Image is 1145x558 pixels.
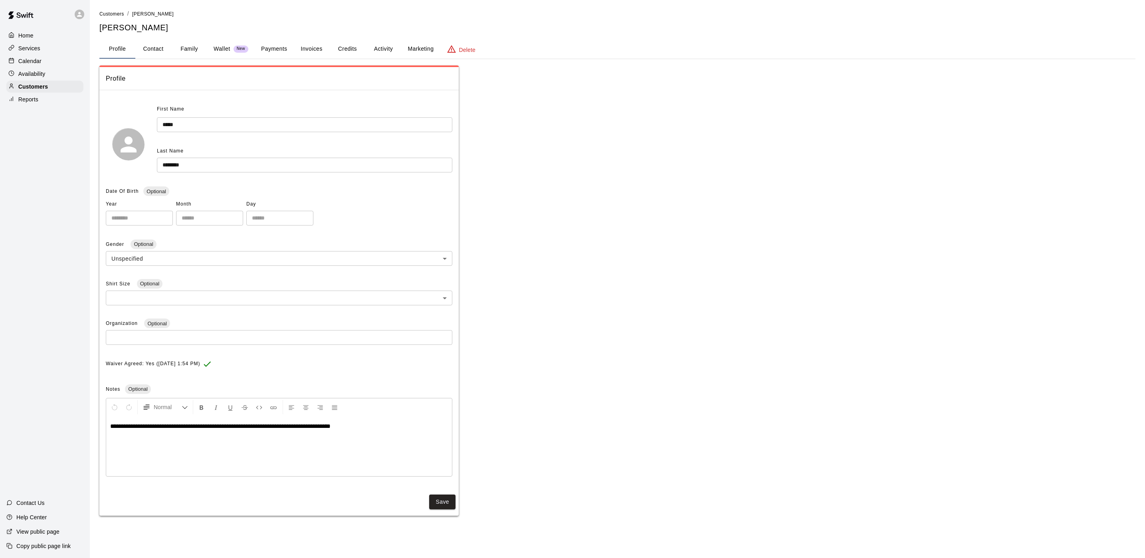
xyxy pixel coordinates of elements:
[18,95,38,103] p: Reports
[171,40,207,59] button: Family
[122,400,136,414] button: Redo
[106,386,120,392] span: Notes
[18,83,48,91] p: Customers
[106,281,132,287] span: Shirt Size
[401,40,440,59] button: Marketing
[224,400,237,414] button: Format Underline
[16,499,45,507] p: Contact Us
[267,400,280,414] button: Insert Link
[99,11,124,17] span: Customers
[106,241,126,247] span: Gender
[234,46,248,51] span: New
[6,30,83,42] a: Home
[209,400,223,414] button: Format Italics
[108,400,121,414] button: Undo
[144,321,170,326] span: Optional
[18,57,42,65] p: Calendar
[137,281,162,287] span: Optional
[18,32,34,40] p: Home
[6,55,83,67] a: Calendar
[157,103,184,116] span: First Name
[16,513,47,521] p: Help Center
[195,400,208,414] button: Format Bold
[18,70,46,78] p: Availability
[238,400,252,414] button: Format Strikethrough
[429,495,456,509] button: Save
[143,188,169,194] span: Optional
[18,44,40,52] p: Services
[99,10,1135,18] nav: breadcrumb
[127,10,129,18] li: /
[132,11,174,17] span: [PERSON_NAME]
[99,10,124,17] a: Customers
[125,386,151,392] span: Optional
[365,40,401,59] button: Activity
[299,400,313,414] button: Center Align
[106,321,139,326] span: Organization
[214,45,230,53] p: Wallet
[16,542,71,550] p: Copy public page link
[293,40,329,59] button: Invoices
[99,40,1135,59] div: basic tabs example
[6,93,83,105] a: Reports
[106,198,173,211] span: Year
[99,40,135,59] button: Profile
[176,198,243,211] span: Month
[255,40,293,59] button: Payments
[139,400,191,414] button: Formatting Options
[313,400,327,414] button: Right Align
[99,22,1135,33] h5: [PERSON_NAME]
[106,188,139,194] span: Date Of Birth
[135,40,171,59] button: Contact
[6,81,83,93] a: Customers
[6,42,83,54] a: Services
[329,40,365,59] button: Credits
[157,148,184,154] span: Last Name
[106,73,452,84] span: Profile
[154,403,182,411] span: Normal
[246,198,313,211] span: Day
[106,251,452,266] div: Unspecified
[131,241,156,247] span: Optional
[16,528,59,536] p: View public page
[106,358,200,370] span: Waiver Agreed: Yes ([DATE] 1:54 PM)
[6,68,83,80] a: Availability
[459,46,475,54] p: Delete
[285,400,298,414] button: Left Align
[328,400,341,414] button: Justify Align
[252,400,266,414] button: Insert Code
